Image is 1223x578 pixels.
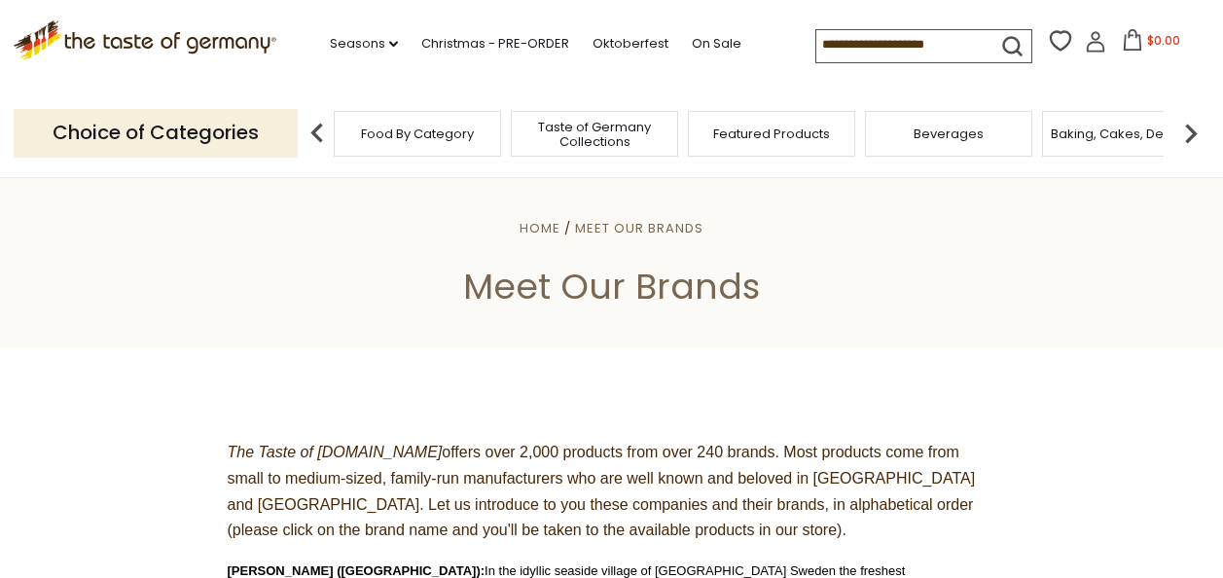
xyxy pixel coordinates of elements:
[713,126,830,141] a: Featured Products
[593,33,668,54] a: Oktoberfest
[361,126,474,141] a: Food By Category
[298,114,337,153] img: previous arrow
[228,444,443,460] em: The Taste of [DOMAIN_NAME]
[1110,29,1193,58] button: $0.00
[1147,32,1180,49] span: $0.00
[330,33,398,54] a: Seasons
[421,33,569,54] a: Christmas - PRE-ORDER
[228,444,976,538] span: offers over 2,000 products from over 240 brands. Most products come from small to medium-sized, f...
[228,563,481,578] a: [PERSON_NAME] ([GEOGRAPHIC_DATA])
[914,126,984,141] a: Beverages
[1171,114,1210,153] img: next arrow
[60,265,1163,308] h1: Meet Our Brands
[575,219,703,237] a: Meet Our Brands
[692,33,741,54] a: On Sale
[520,219,560,237] a: Home
[14,109,298,157] p: Choice of Categories
[481,563,485,578] a: :
[517,120,672,149] a: Taste of Germany Collections
[1051,126,1202,141] a: Baking, Cakes, Desserts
